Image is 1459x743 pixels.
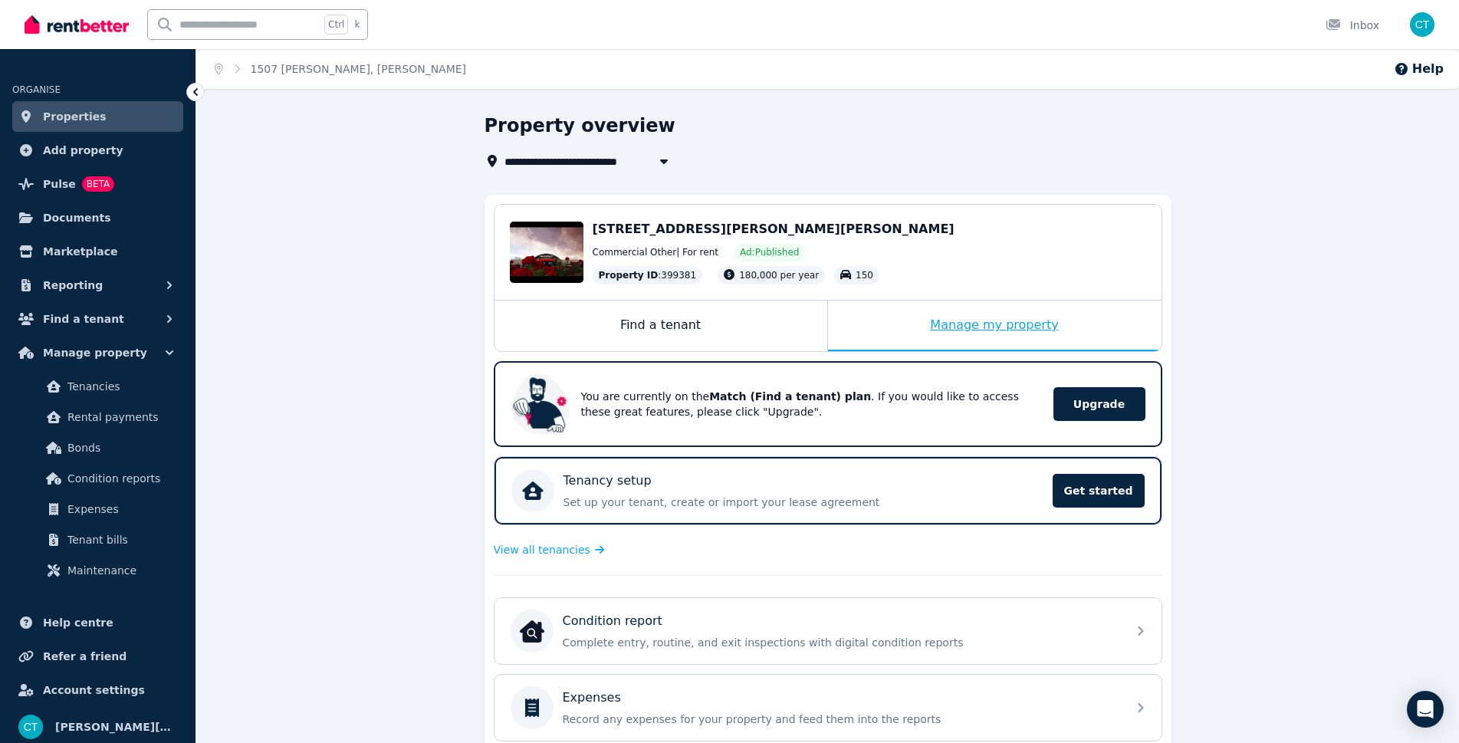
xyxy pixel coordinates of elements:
div: Open Intercom Messenger [1407,691,1444,728]
p: Tenancy setup [564,472,652,490]
span: Expenses [67,500,171,518]
span: Maintenance [67,561,171,580]
span: Condition reports [67,469,171,488]
span: Bonds [67,439,171,457]
a: Condition reportCondition reportComplete entry, routine, and exit inspections with digital condit... [495,598,1162,664]
span: Ad: Published [740,246,799,258]
span: Rental payments [67,408,171,426]
p: Set up your tenant, create or import your lease agreement [564,495,1043,510]
a: Documents [12,202,183,233]
a: Refer a friend [12,641,183,672]
span: Pulse [43,175,76,193]
span: Get started [1053,474,1145,508]
a: 1507 [PERSON_NAME], [PERSON_NAME] [251,63,467,75]
button: Find a tenant [12,304,183,334]
img: Condition report [520,619,544,643]
span: [PERSON_NAME][MEDICAL_DATA] [55,718,177,736]
a: Expenses [18,494,177,524]
span: Help centre [43,613,113,632]
div: Manage my property [828,301,1162,351]
a: Maintenance [18,555,177,586]
a: Marketplace [12,236,183,267]
span: Ctrl [324,15,348,35]
a: Condition reports [18,463,177,494]
span: Refer a friend [43,647,127,666]
span: Property ID [599,269,659,281]
a: Tenant bills [18,524,177,555]
p: Record any expenses for your property and feed them into the reports [563,712,1118,727]
a: Tenancy setupSet up your tenant, create or import your lease agreementGet started [495,457,1162,524]
img: RentBetter [25,13,129,36]
p: Complete entry, routine, and exit inspections with digital condition reports [563,635,1118,650]
span: [STREET_ADDRESS][PERSON_NAME][PERSON_NAME] [593,222,955,236]
a: Add property [12,135,183,166]
b: Match (Find a tenant) plan [709,390,871,403]
a: View all tenancies [494,542,605,557]
span: Add property [43,141,123,159]
a: ExpensesRecord any expenses for your property and feed them into the reports [495,675,1162,741]
a: Bonds [18,432,177,463]
span: Upgrade [1053,387,1145,421]
img: Claire Tao [1410,12,1434,37]
span: 150 [856,270,873,281]
span: View all tenancies [494,542,590,557]
div: : 399381 [593,266,703,284]
span: Manage property [43,344,147,362]
span: Reporting [43,276,103,294]
span: Documents [43,209,111,227]
button: Help [1394,60,1444,78]
span: Find a tenant [43,310,124,328]
span: Tenancies [67,377,171,396]
a: Rental payments [18,402,177,432]
span: Commercial Other | For rent [593,246,718,258]
span: ORGANISE [12,84,61,95]
span: BETA [82,176,114,192]
span: Account settings [43,681,145,699]
img: Upgrade RentBetter plan [511,373,572,435]
p: Expenses [563,689,621,707]
a: PulseBETA [12,169,183,199]
div: Find a tenant [495,301,827,351]
p: Condition report [563,612,662,630]
nav: Breadcrumb [196,49,485,89]
span: Marketplace [43,242,117,261]
img: Claire Tao [18,715,43,739]
a: Tenancies [18,371,177,402]
div: Inbox [1326,18,1379,33]
a: Properties [12,101,183,132]
span: k [354,18,360,31]
h1: Property overview [485,113,675,138]
span: 180,000 per year [739,270,819,281]
span: Properties [43,107,107,126]
button: Manage property [12,337,183,368]
a: Help centre [12,607,183,638]
button: Reporting [12,270,183,301]
a: Account settings [12,675,183,705]
span: Tenant bills [67,531,171,549]
p: You are currently on the . If you would like to access these great features, please click "Upgrade". [581,389,1032,419]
